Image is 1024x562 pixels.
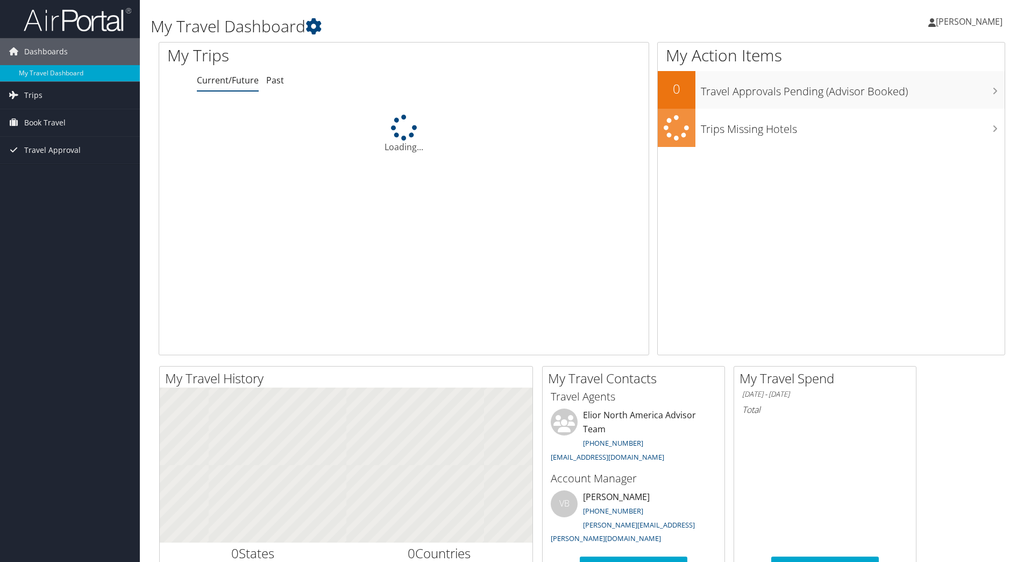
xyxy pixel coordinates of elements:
span: [PERSON_NAME] [936,16,1002,27]
a: Past [266,74,284,86]
a: [PERSON_NAME] [928,5,1013,38]
a: [PHONE_NUMBER] [583,438,643,448]
a: [PERSON_NAME][EMAIL_ADDRESS][PERSON_NAME][DOMAIN_NAME] [551,520,695,544]
h2: 0 [658,80,695,98]
h3: Travel Approvals Pending (Advisor Booked) [701,79,1005,99]
h1: My Action Items [658,44,1005,67]
h6: [DATE] - [DATE] [742,389,908,399]
li: Elior North America Advisor Team [545,409,722,466]
a: 0Travel Approvals Pending (Advisor Booked) [658,71,1005,109]
a: Current/Future [197,74,259,86]
div: VB [551,490,578,517]
a: Trips Missing Hotels [658,109,1005,147]
h3: Trips Missing Hotels [701,116,1005,137]
h2: My Travel Spend [739,369,916,388]
li: [PERSON_NAME] [545,490,722,548]
h3: Account Manager [551,471,716,486]
h2: My Travel Contacts [548,369,724,388]
span: Travel Approval [24,137,81,164]
img: airportal-logo.png [24,7,131,32]
h2: My Travel History [165,369,532,388]
a: [EMAIL_ADDRESS][DOMAIN_NAME] [551,452,664,462]
span: Dashboards [24,38,68,65]
a: [PHONE_NUMBER] [583,506,643,516]
h6: Total [742,404,908,416]
h1: My Travel Dashboard [151,15,726,38]
span: 0 [408,544,415,562]
div: Loading... [159,115,649,153]
span: Book Travel [24,109,66,136]
h1: My Trips [167,44,437,67]
span: Trips [24,82,42,109]
span: 0 [231,544,239,562]
h3: Travel Agents [551,389,716,404]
